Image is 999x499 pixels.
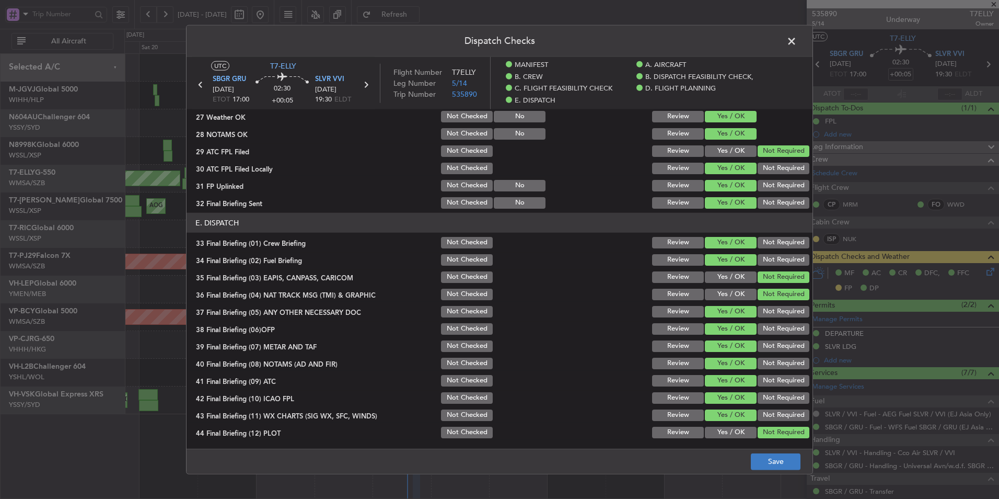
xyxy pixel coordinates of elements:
[758,237,809,248] button: Not Required
[758,427,809,438] button: Not Required
[758,323,809,335] button: Not Required
[758,341,809,352] button: Not Required
[758,197,809,209] button: Not Required
[758,145,809,157] button: Not Required
[758,410,809,421] button: Not Required
[758,254,809,266] button: Not Required
[758,392,809,404] button: Not Required
[187,26,812,57] header: Dispatch Checks
[758,358,809,369] button: Not Required
[758,180,809,191] button: Not Required
[758,306,809,317] button: Not Required
[758,163,809,174] button: Not Required
[758,271,809,283] button: Not Required
[758,375,809,387] button: Not Required
[758,289,809,300] button: Not Required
